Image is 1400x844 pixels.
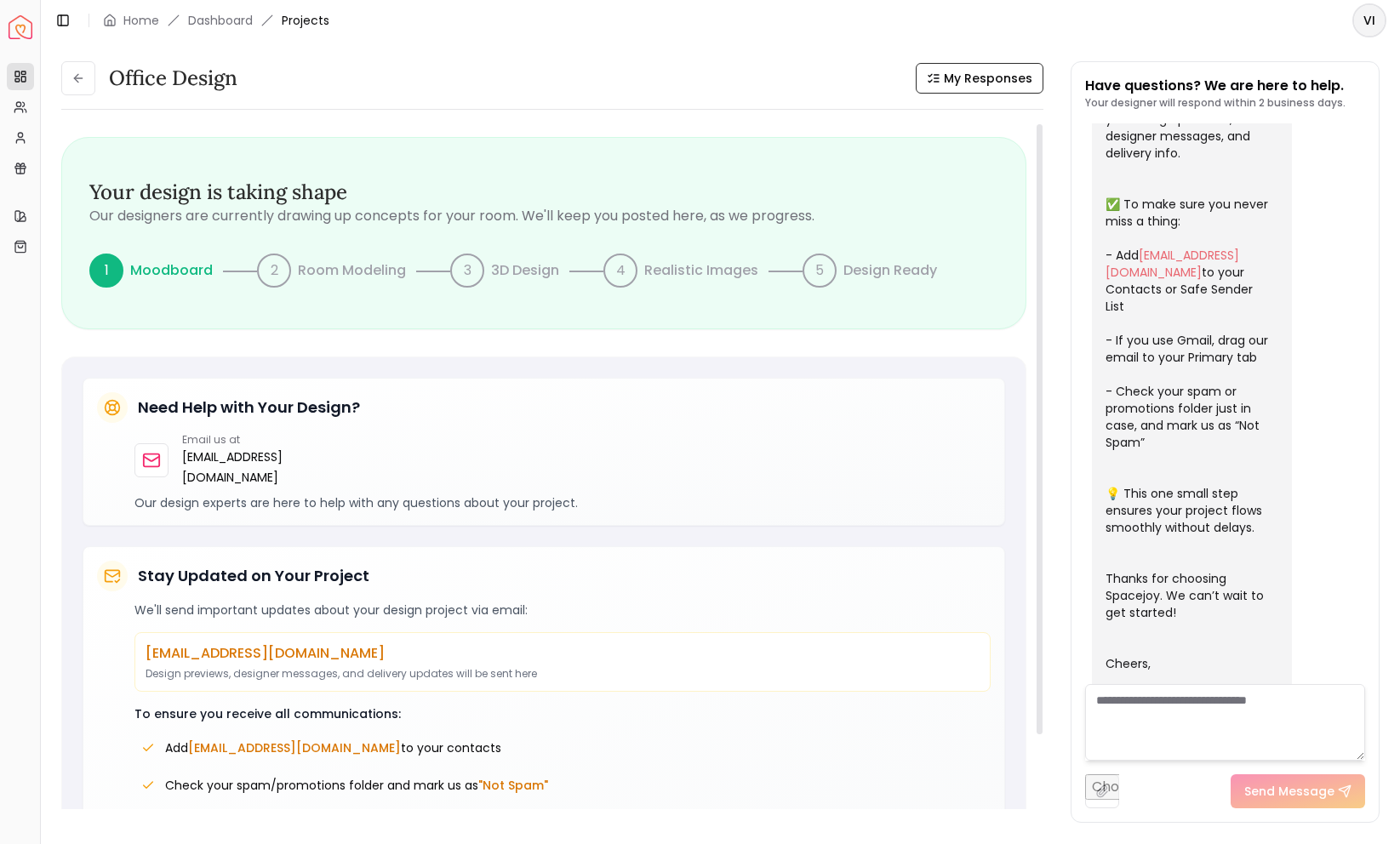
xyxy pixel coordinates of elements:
h5: Need Help with Your Design? [138,396,360,419]
a: Dashboard [188,12,253,29]
p: Room Modeling [298,260,406,281]
nav: breadcrumb [103,12,329,29]
p: We'll send important updates about your design project via email: [134,602,991,619]
p: Our design experts are here to help with any questions about your project. [134,494,991,511]
h3: Office design [109,65,237,92]
button: My Responses [916,63,1043,94]
span: [EMAIL_ADDRESS][DOMAIN_NAME] [188,739,401,756]
img: Spacejoy Logo [9,15,32,39]
a: [EMAIL_ADDRESS][DOMAIN_NAME] [182,447,328,488]
p: 3D Design [491,260,559,281]
p: Have questions? We are here to help. [1085,76,1346,96]
span: My Responses [944,70,1032,87]
div: 1 [89,254,123,288]
a: [EMAIL_ADDRESS][DOMAIN_NAME] [1106,247,1239,281]
span: Check your spam/promotions folder and mark us as [165,777,548,794]
p: [EMAIL_ADDRESS][DOMAIN_NAME] [146,643,980,664]
p: Your designer will respond within 2 business days. [1085,96,1346,110]
div: 5 [803,254,837,288]
div: 2 [257,254,291,288]
div: 4 [603,254,637,288]
span: Add to your contacts [165,739,501,756]
p: Realistic Images [644,260,758,281]
span: "Not Spam" [478,777,548,794]
h3: Your design is taking shape [89,179,998,206]
p: Email us at [182,433,328,447]
p: Design previews, designer messages, and delivery updates will be sent here [146,667,980,681]
span: Projects [282,12,329,29]
span: VI [1354,5,1385,36]
button: VI [1352,3,1386,37]
a: Spacejoy [9,15,32,39]
h5: Stay Updated on Your Project [138,564,369,588]
div: 3 [450,254,484,288]
p: Our designers are currently drawing up concepts for your room. We'll keep you posted here, as we ... [89,206,998,226]
p: Moodboard [130,260,213,281]
p: Design Ready [843,260,937,281]
p: To ensure you receive all communications: [134,705,991,722]
a: Home [123,12,159,29]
